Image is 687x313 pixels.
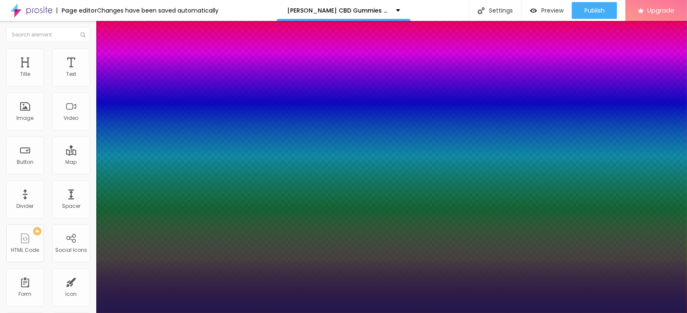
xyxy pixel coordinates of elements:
button: Preview [522,2,572,19]
img: Icone [478,7,485,14]
div: Map [66,159,77,165]
div: Form [19,291,32,297]
span: Preview [541,7,563,14]
img: Icone [80,32,85,37]
div: Page editor [57,8,97,13]
div: Image [17,115,34,121]
input: Search element [6,27,90,42]
div: Title [20,71,30,77]
div: Button [17,159,33,165]
div: Video [64,115,79,121]
div: Icon [66,291,77,297]
div: Text [66,71,76,77]
span: Publish [584,7,605,14]
div: Social Icons [55,247,87,253]
div: Divider [17,203,34,209]
p: [PERSON_NAME] CBD Gummies [GEOGRAPHIC_DATA] [287,8,390,13]
button: Publish [572,2,617,19]
img: view-1.svg [530,7,537,14]
div: Changes have been saved automatically [97,8,219,13]
div: Spacer [62,203,80,209]
span: Upgrade [647,7,674,14]
div: HTML Code [11,247,39,253]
